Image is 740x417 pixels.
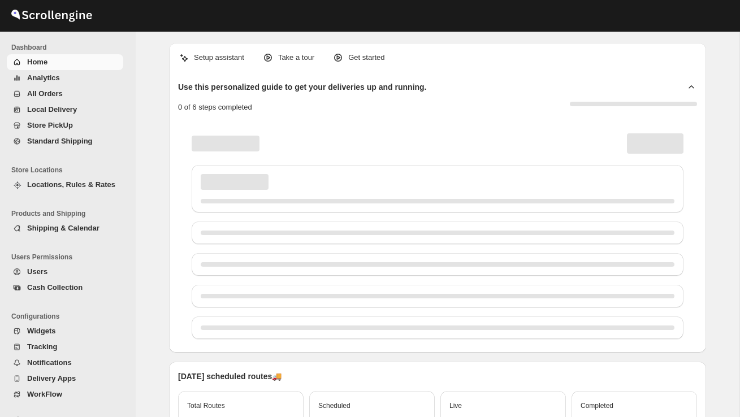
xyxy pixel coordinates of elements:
[7,220,123,236] button: Shipping & Calendar
[27,358,72,367] span: Notifications
[27,89,63,98] span: All Orders
[27,327,55,335] span: Widgets
[318,402,350,410] span: Scheduled
[7,371,123,386] button: Delivery Apps
[11,43,128,52] span: Dashboard
[27,224,99,232] span: Shipping & Calendar
[11,312,128,321] span: Configurations
[7,280,123,296] button: Cash Collection
[7,54,123,70] button: Home
[7,386,123,402] button: WorkFlow
[178,102,252,113] p: 0 of 6 steps completed
[7,323,123,339] button: Widgets
[278,52,314,63] p: Take a tour
[11,166,128,175] span: Store Locations
[449,402,462,410] span: Live
[178,371,697,382] p: [DATE] scheduled routes 🚚
[7,86,123,102] button: All Orders
[194,52,244,63] p: Setup assistant
[27,73,60,82] span: Analytics
[27,374,76,383] span: Delivery Apps
[27,105,77,114] span: Local Delivery
[178,81,427,93] h2: Use this personalized guide to get your deliveries up and running.
[27,137,93,145] span: Standard Shipping
[7,355,123,371] button: Notifications
[27,121,73,129] span: Store PickUp
[27,58,47,66] span: Home
[27,283,83,292] span: Cash Collection
[27,267,47,276] span: Users
[27,342,57,351] span: Tracking
[581,402,613,410] span: Completed
[7,177,123,193] button: Locations, Rules & Rates
[187,402,225,410] span: Total Routes
[27,180,115,189] span: Locations, Rules & Rates
[348,52,384,63] p: Get started
[11,209,128,218] span: Products and Shipping
[178,122,697,344] div: Page loading
[7,264,123,280] button: Users
[7,339,123,355] button: Tracking
[11,253,128,262] span: Users Permissions
[27,390,62,398] span: WorkFlow
[7,70,123,86] button: Analytics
